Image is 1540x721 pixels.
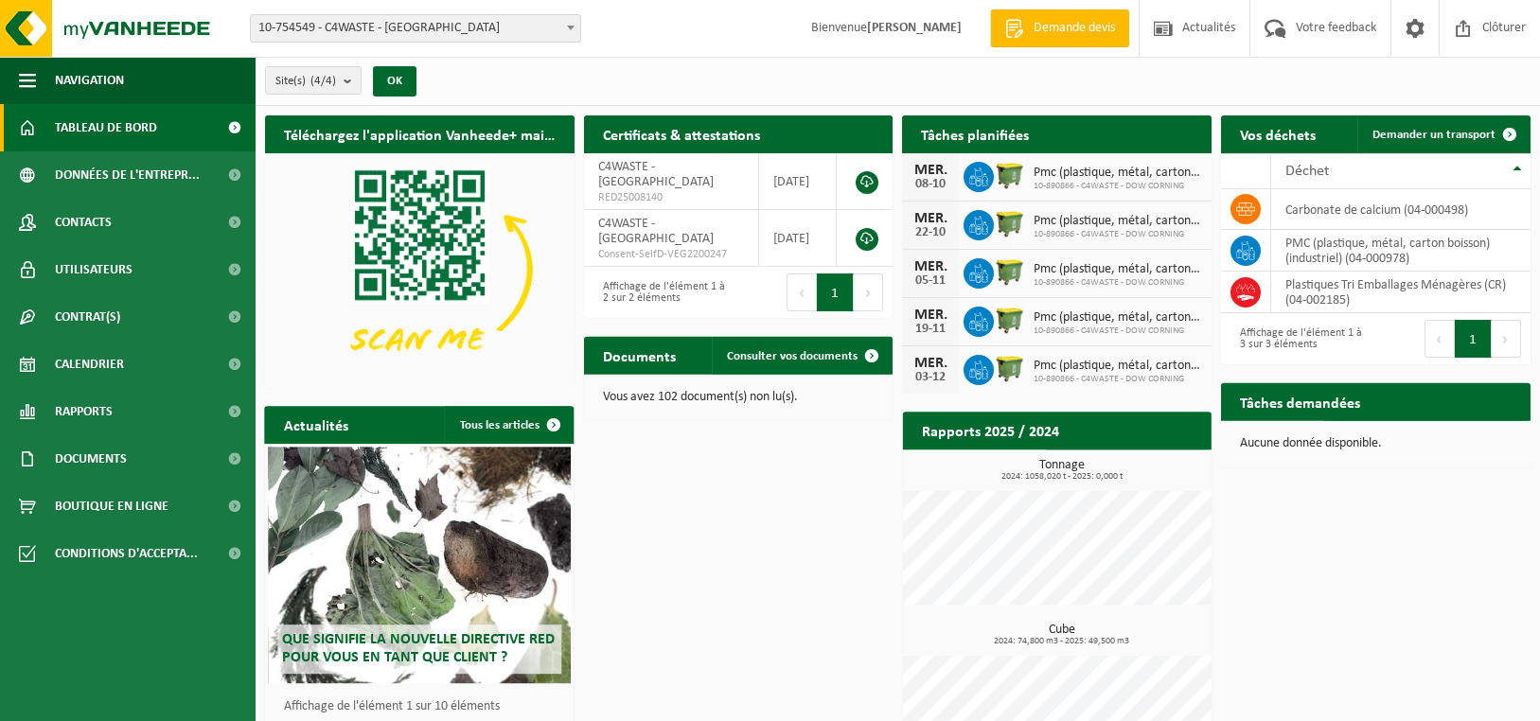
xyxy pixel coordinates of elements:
button: Next [854,273,883,311]
div: MER. [912,211,949,226]
span: 2024: 1058,020 t - 2025: 0,000 t [912,472,1213,482]
img: Download de VHEPlus App [265,153,575,385]
img: WB-1100-HPE-GN-50 [994,207,1026,239]
p: Vous avez 102 document(s) non lu(s). [603,391,875,404]
h2: Actualités [265,406,367,443]
h2: Documents [584,337,695,374]
h2: Tâches demandées [1221,383,1379,420]
h2: Vos déchets [1221,115,1335,152]
img: WB-1100-HPE-GN-50 [994,255,1026,288]
span: 10-890866 - C4WASTE - DOW CORNING [1034,181,1202,192]
span: 10-890866 - C4WASTE - DOW CORNING [1034,229,1202,240]
span: Rapports [55,388,113,435]
td: Plastiques Tri Emballages Ménagères (CR) (04-002185) [1271,272,1531,313]
span: Contrat(s) [55,293,120,341]
span: Données de l'entrepr... [55,151,200,199]
a: Consulter les rapports [1047,448,1210,486]
a: Tous les articles [445,406,573,444]
a: Que signifie la nouvelle directive RED pour vous en tant que client ? [268,447,571,683]
span: 10-890866 - C4WASTE - DOW CORNING [1034,277,1202,289]
span: 10-890866 - C4WASTE - DOW CORNING [1034,325,1202,337]
span: RED25008140 [598,190,745,205]
span: Utilisateurs [55,246,133,293]
img: WB-1100-HPE-GN-50 [994,352,1026,384]
div: Affichage de l'élément 1 à 2 sur 2 éléments [593,272,729,313]
img: WB-1100-HPE-GN-50 [994,159,1026,191]
button: OK [373,66,416,97]
span: Demande devis [1029,19,1120,38]
div: 05-11 [912,274,949,288]
div: 22-10 [912,226,949,239]
span: C4WASTE - [GEOGRAPHIC_DATA] [598,217,714,246]
td: [DATE] [759,210,837,267]
span: Tableau de bord [55,104,157,151]
span: Contacts [55,199,112,246]
span: Consulter vos documents [727,350,858,362]
div: MER. [912,308,949,323]
div: MER. [912,356,949,371]
div: 08-10 [912,178,949,191]
td: [DATE] [759,153,837,210]
span: Calendrier [55,341,124,388]
div: Affichage de l'élément 1 à 3 sur 3 éléments [1230,318,1366,360]
h2: Tâches planifiées [902,115,1048,152]
button: Previous [1425,320,1455,358]
span: Demander un transport [1372,129,1496,141]
img: WB-1100-HPE-GN-50 [994,304,1026,336]
button: Next [1492,320,1521,358]
span: Pmc (plastique, métal, carton boisson) (industriel) [1034,262,1202,277]
span: Pmc (plastique, métal, carton boisson) (industriel) [1034,310,1202,325]
span: 10-754549 - C4WASTE - MONT-SUR-MARCHIENNE [250,14,581,43]
button: 1 [1455,320,1492,358]
span: Que signifie la nouvelle directive RED pour vous en tant que client ? [282,632,555,665]
span: C4WASTE - [GEOGRAPHIC_DATA] [598,160,714,189]
count: (4/4) [310,75,336,87]
span: Déchet [1285,164,1329,179]
span: Pmc (plastique, métal, carton boisson) (industriel) [1034,166,1202,181]
button: 1 [817,273,854,311]
span: Navigation [55,57,124,104]
td: PMC (plastique, métal, carton boisson) (industriel) (04-000978) [1271,230,1531,272]
td: carbonate de calcium (04-000498) [1271,189,1531,230]
span: Site(s) [275,67,336,96]
span: Pmc (plastique, métal, carton boisson) (industriel) [1034,214,1202,229]
span: 2024: 74,800 m3 - 2025: 49,500 m3 [912,637,1213,646]
p: Aucune donnée disponible. [1240,437,1512,450]
h3: Tonnage [912,459,1213,482]
h3: Cube [912,624,1213,646]
div: 19-11 [912,323,949,336]
span: Conditions d'accepta... [55,530,198,577]
span: 10-890866 - C4WASTE - DOW CORNING [1034,374,1202,385]
span: Documents [55,435,127,483]
strong: [PERSON_NAME] [867,21,962,35]
div: MER. [912,163,949,178]
span: Boutique en ligne [55,483,168,530]
h2: Certificats & attestations [584,115,779,152]
button: Site(s)(4/4) [265,66,362,95]
span: Consent-SelfD-VEG2200247 [598,247,745,262]
a: Demande devis [990,9,1129,47]
button: Previous [787,273,817,311]
span: Pmc (plastique, métal, carton boisson) (industriel) [1034,359,1202,374]
div: 03-12 [912,371,949,384]
p: Affichage de l'élément 1 sur 10 éléments [284,701,565,714]
span: 10-754549 - C4WASTE - MONT-SUR-MARCHIENNE [251,15,580,42]
h2: Rapports 2025 / 2024 [903,412,1078,448]
a: Consulter vos documents [712,337,891,375]
a: Demander un transport [1357,115,1529,153]
div: MER. [912,259,949,274]
h2: Téléchargez l'application Vanheede+ maintenant! [265,115,575,152]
